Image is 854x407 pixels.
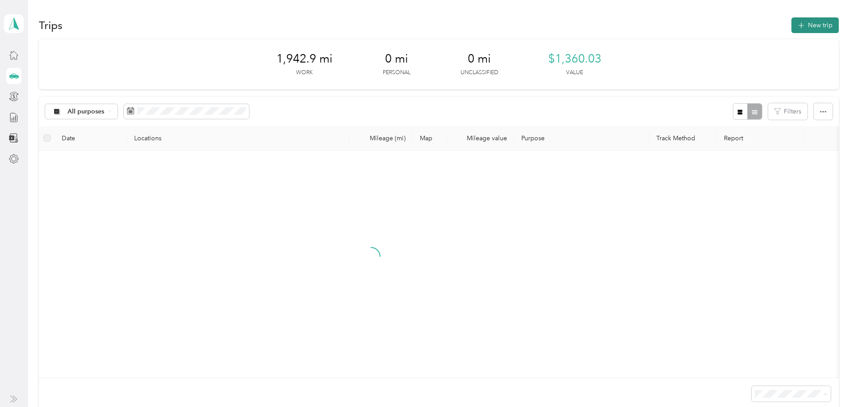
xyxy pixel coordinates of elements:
p: Value [566,69,583,77]
p: Unclassified [461,69,498,77]
th: Purpose [514,126,649,151]
th: Track Method [649,126,717,151]
button: New trip [791,17,839,33]
span: $1,360.03 [548,52,601,66]
th: Locations [127,126,349,151]
th: Report [717,126,805,151]
p: Work [296,69,313,77]
th: Map [413,126,447,151]
span: 0 mi [468,52,491,66]
button: Filters [768,103,807,120]
h1: Trips [39,21,63,30]
span: All purposes [68,109,105,115]
th: Mileage value [447,126,514,151]
th: Date [55,126,127,151]
span: 1,942.9 mi [276,52,333,66]
iframe: Everlance-gr Chat Button Frame [804,357,854,407]
span: 0 mi [385,52,408,66]
p: Personal [383,69,410,77]
th: Mileage (mi) [349,126,413,151]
